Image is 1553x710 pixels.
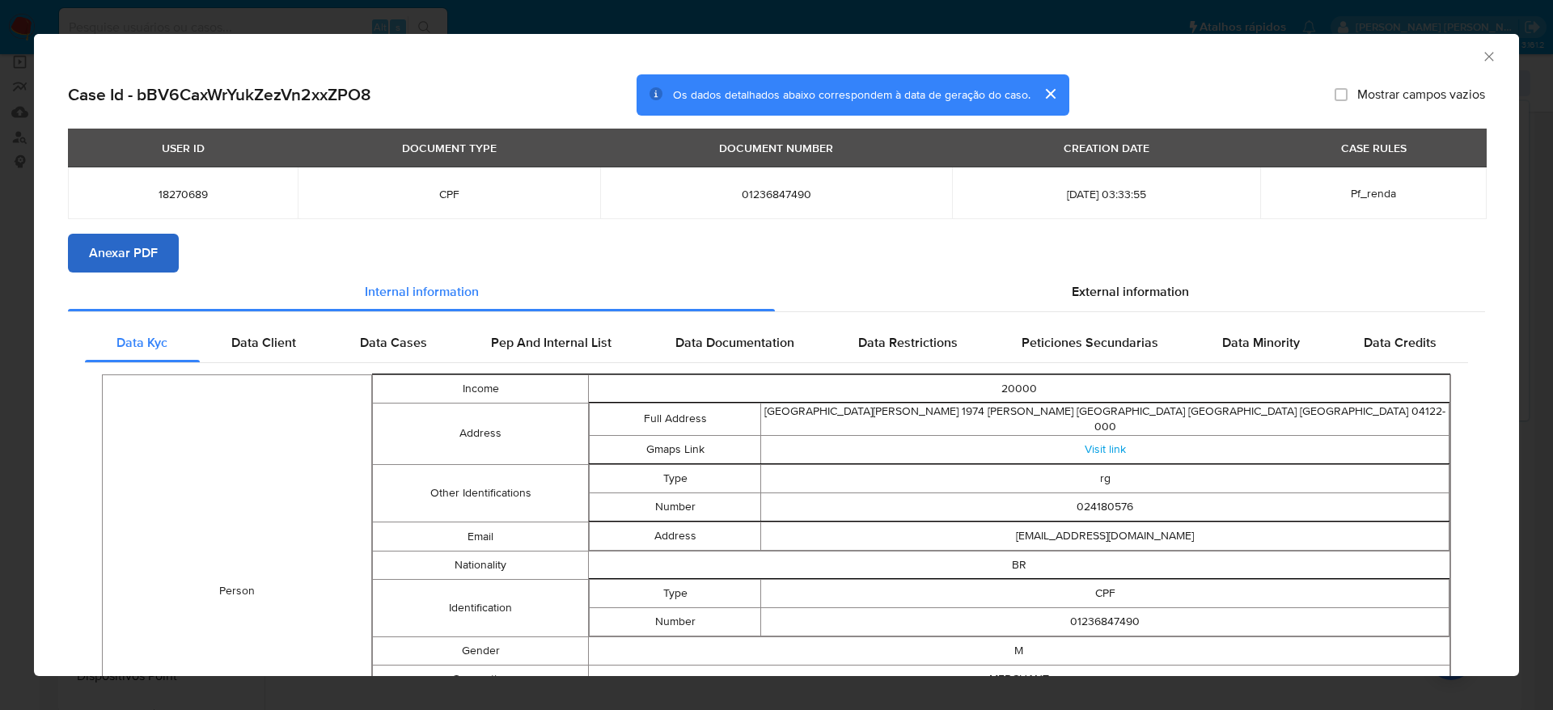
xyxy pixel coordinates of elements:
[761,464,1449,492] td: rg
[373,522,588,551] td: Email
[68,273,1485,311] div: Detailed info
[373,636,588,665] td: Gender
[373,403,588,464] td: Address
[34,34,1519,676] div: closure-recommendation-modal
[152,134,214,162] div: USER ID
[1072,282,1189,301] span: External information
[1481,49,1496,63] button: Fechar a janela
[373,551,588,579] td: Nationality
[491,333,611,352] span: Pep And Internal List
[858,333,958,352] span: Data Restrictions
[1351,185,1396,201] span: Pf_renda
[85,323,1468,362] div: Detailed internal info
[589,579,761,607] td: Type
[1085,441,1126,457] a: Visit link
[116,333,167,352] span: Data Kyc
[392,134,506,162] div: DOCUMENT TYPE
[589,607,761,636] td: Number
[365,282,479,301] span: Internal information
[373,464,588,522] td: Other Identifications
[1054,134,1159,162] div: CREATION DATE
[761,403,1449,435] td: [GEOGRAPHIC_DATA][PERSON_NAME] 1974 [PERSON_NAME] [GEOGRAPHIC_DATA] [GEOGRAPHIC_DATA] [GEOGRAPHIC...
[1030,74,1069,113] button: cerrar
[68,234,179,273] button: Anexar PDF
[709,134,843,162] div: DOCUMENT NUMBER
[1331,134,1416,162] div: CASE RULES
[1357,87,1485,103] span: Mostrar campos vazios
[589,435,761,463] td: Gmaps Link
[673,87,1030,103] span: Os dados detalhados abaixo correspondem à data de geração do caso.
[1022,333,1158,352] span: Peticiones Secundarias
[231,333,296,352] span: Data Client
[373,665,588,693] td: Occupation
[373,374,588,403] td: Income
[589,522,761,550] td: Address
[68,84,371,105] h2: Case Id - bBV6CaxWrYukZezVn2xxZPO8
[675,333,794,352] span: Data Documentation
[89,235,158,271] span: Anexar PDF
[1222,333,1300,352] span: Data Minority
[588,665,1449,693] td: MERCHANT
[620,187,933,201] span: 01236847490
[588,636,1449,665] td: M
[761,522,1449,550] td: [EMAIL_ADDRESS][DOMAIN_NAME]
[589,464,761,492] td: Type
[588,551,1449,579] td: BR
[1364,333,1437,352] span: Data Credits
[588,374,1449,403] td: 20000
[589,492,761,521] td: Number
[87,187,278,201] span: 18270689
[373,579,588,636] td: Identification
[317,187,580,201] span: CPF
[971,187,1241,201] span: [DATE] 03:33:55
[761,492,1449,521] td: 024180576
[360,333,427,352] span: Data Cases
[1335,88,1348,101] input: Mostrar campos vazios
[589,403,761,435] td: Full Address
[761,607,1449,636] td: 01236847490
[761,579,1449,607] td: CPF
